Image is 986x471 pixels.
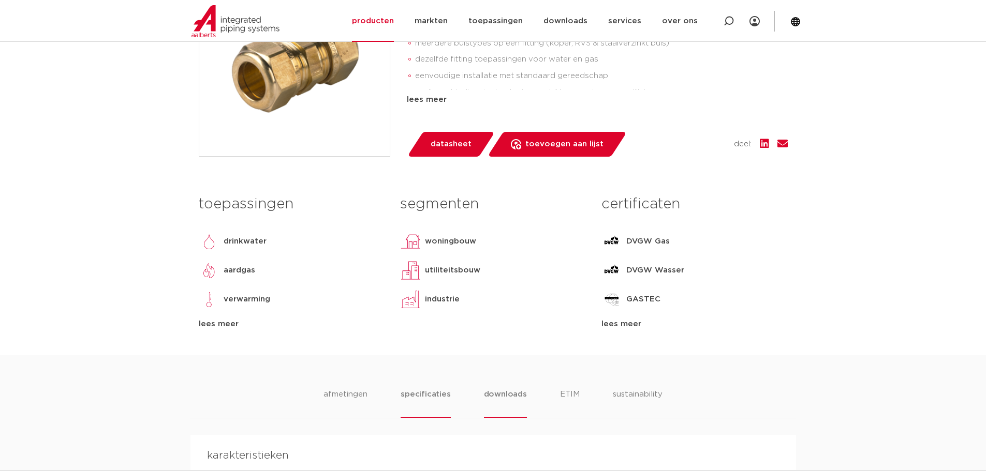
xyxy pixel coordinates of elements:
[525,136,604,153] span: toevoegen aan lijst
[199,231,219,252] img: drinkwater
[560,388,580,418] li: ETIM
[613,388,663,418] li: sustainability
[425,235,476,248] p: woningbouw
[199,318,385,330] div: lees meer
[207,447,779,464] h4: karakteristieken
[601,194,787,215] h3: certificaten
[400,231,421,252] img: woningbouw
[425,293,460,306] p: industrie
[400,194,586,215] h3: segmenten
[415,68,788,84] li: eenvoudige installatie met standaard gereedschap
[626,264,684,277] p: DVGW Wasser
[601,231,622,252] img: DVGW Gas
[400,289,421,310] img: industrie
[407,94,788,106] div: lees meer
[224,235,267,248] p: drinkwater
[425,264,480,277] p: utiliteitsbouw
[224,264,255,277] p: aardgas
[601,260,622,281] img: DVGW Wasser
[415,51,788,68] li: dezelfde fitting toepassingen voor water en gas
[224,293,270,306] p: verwarming
[199,194,385,215] h3: toepassingen
[626,293,660,306] p: GASTEC
[415,84,788,101] li: snelle verbindingstechnologie waarbij her-montage mogelijk is
[400,260,421,281] img: utiliteitsbouw
[199,289,219,310] img: verwarming
[323,388,367,418] li: afmetingen
[626,235,670,248] p: DVGW Gas
[401,388,450,418] li: specificaties
[199,260,219,281] img: aardgas
[734,138,752,150] span: deel:
[415,35,788,52] li: meerdere buistypes op één fitting (koper, RVS & staalverzinkt buis)
[431,136,472,153] span: datasheet
[601,289,622,310] img: GASTEC
[601,318,787,330] div: lees meer
[407,132,495,157] a: datasheet
[484,388,527,418] li: downloads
